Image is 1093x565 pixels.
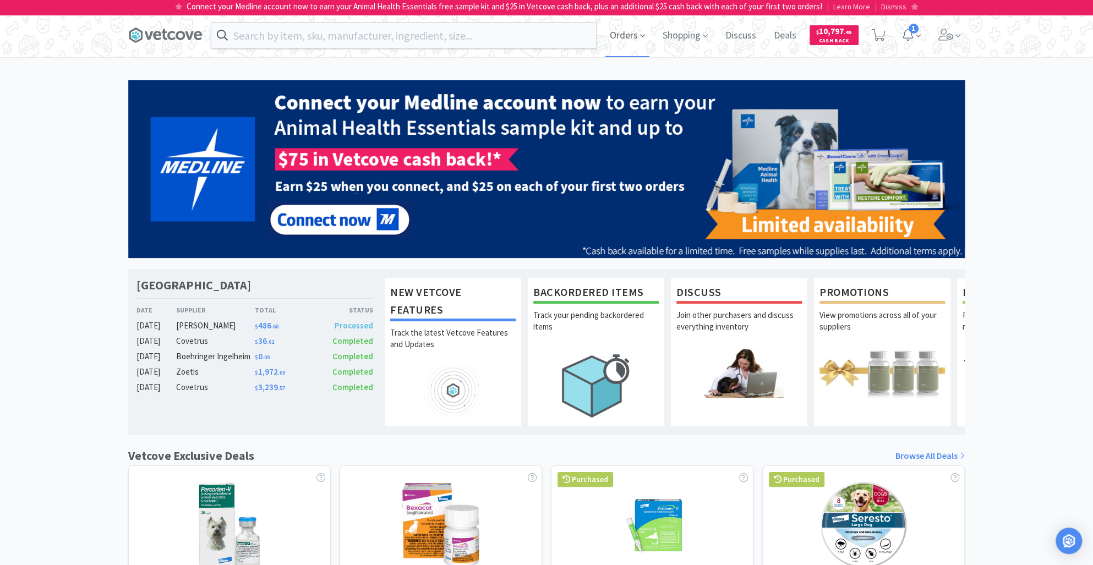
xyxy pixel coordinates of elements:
[721,31,761,41] a: Discuss
[819,309,945,348] p: View promotions across all of your suppliers
[255,366,285,377] span: 1,972
[813,277,951,427] a: PromotionsView promotions across all of your suppliers
[810,20,859,50] a: $10,797.45Cash Back
[533,283,659,304] h1: Backordered Items
[128,446,254,465] h1: Vetcove Exclusive Deals
[263,354,270,361] span: . 00
[533,309,659,348] p: Track your pending backordered items
[527,277,665,427] a: Backordered ItemsTrack your pending backordered items
[136,350,373,363] a: [DATE]Boehringer Ingelheim$0.00Completed
[255,305,314,315] div: Total
[390,283,516,321] h1: New Vetcove Features
[176,381,255,394] div: Covetrus
[332,336,373,346] span: Completed
[136,334,176,348] div: [DATE]
[332,366,373,377] span: Completed
[255,354,258,361] span: $
[844,29,852,36] span: . 45
[769,13,801,57] span: Deals
[390,327,516,365] p: Track the latest Vetcove Features and Updates
[816,38,852,45] span: Cash Back
[819,283,945,304] h1: Promotions
[255,338,258,345] span: $
[255,382,285,392] span: 3,239
[128,80,965,258] img: ce6afa43f08247b5a07d73eaa7800fbd_796.png
[136,319,373,332] a: [DATE][PERSON_NAME]$486.60Processed
[176,319,255,332] div: [PERSON_NAME]
[255,369,258,376] span: $
[963,283,1088,304] h1: Free Samples
[769,31,801,41] a: Deals
[909,24,919,34] span: 1
[332,382,373,392] span: Completed
[136,381,373,394] a: [DATE]Covetrus$3,239.57Completed
[136,277,251,293] h1: [GEOGRAPHIC_DATA]
[136,305,176,315] div: Date
[390,365,516,415] img: hero_feature_roadmap.png
[881,2,906,12] span: Dismiss
[136,365,373,379] a: [DATE]Zoetis$1,972.00Completed
[314,305,373,315] div: Status
[278,369,285,376] span: . 00
[676,309,802,348] p: Join other purchasers and discuss everything inventory
[176,334,255,348] div: Covetrus
[136,365,176,379] div: [DATE]
[136,350,176,363] div: [DATE]
[255,323,258,330] span: $
[676,283,802,304] h1: Discuss
[658,13,712,57] span: Shopping
[278,385,285,392] span: . 57
[136,334,373,348] a: [DATE]Covetrus$36.02Completed
[176,350,255,363] div: Boehringer Ingelheim
[721,13,761,57] span: Discuss
[963,348,1088,398] img: hero_samples.png
[211,23,596,48] input: Search by item, sku, manufacturer, ingredient, size...
[267,338,274,345] span: . 02
[255,351,270,361] span: 0
[670,277,808,427] a: DiscussJoin other purchasers and discuss everything inventory
[827,1,829,12] span: |
[816,29,819,36] span: $
[255,336,274,346] span: 36
[816,26,852,36] span: 10,797
[963,309,1088,348] p: Request free samples on the newest veterinary products
[176,365,255,379] div: Zoetis
[136,381,176,394] div: [DATE]
[255,320,278,331] span: 486
[833,2,870,12] span: Learn More
[335,320,373,331] span: Processed
[384,277,522,427] a: New Vetcove FeaturesTrack the latest Vetcove Features and Updates
[605,13,649,57] span: Orders
[676,348,802,398] img: hero_discuss.png
[271,323,278,330] span: . 60
[332,351,373,361] span: Completed
[875,1,877,12] span: |
[1056,528,1082,554] div: Open Intercom Messenger
[136,319,176,332] div: [DATE]
[533,348,659,423] img: hero_backorders.png
[176,305,255,315] div: Supplier
[255,385,258,392] span: $
[895,449,965,463] a: Browse All Deals
[819,348,945,398] img: hero_promotions.png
